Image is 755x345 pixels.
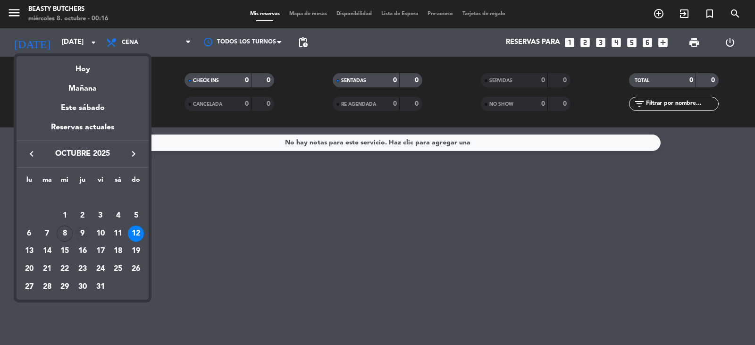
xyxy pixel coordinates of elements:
td: 30 de octubre de 2025 [74,278,92,296]
td: 20 de octubre de 2025 [20,260,38,278]
div: 23 [75,261,91,277]
div: 4 [110,208,126,224]
th: miércoles [56,175,74,189]
div: 15 [57,243,73,259]
div: 9 [75,226,91,242]
div: 21 [39,261,55,277]
div: 3 [92,208,109,224]
div: 6 [21,226,37,242]
th: jueves [74,175,92,189]
div: 30 [75,279,91,295]
th: lunes [20,175,38,189]
div: 26 [128,261,144,277]
td: 2 de octubre de 2025 [74,207,92,225]
div: Este sábado [17,95,149,121]
div: 5 [128,208,144,224]
td: 11 de octubre de 2025 [109,225,127,243]
div: 31 [92,279,109,295]
div: 29 [57,279,73,295]
div: 25 [110,261,126,277]
td: 14 de octubre de 2025 [38,242,56,260]
td: 19 de octubre de 2025 [127,242,145,260]
td: 28 de octubre de 2025 [38,278,56,296]
div: Hoy [17,56,149,76]
th: sábado [109,175,127,189]
td: 27 de octubre de 2025 [20,278,38,296]
button: keyboard_arrow_left [23,148,40,160]
div: 13 [21,243,37,259]
th: domingo [127,175,145,189]
i: keyboard_arrow_right [128,148,139,160]
td: 25 de octubre de 2025 [109,260,127,278]
div: 8 [57,226,73,242]
div: Mañana [17,76,149,95]
div: 1 [57,208,73,224]
td: 18 de octubre de 2025 [109,242,127,260]
span: octubre 2025 [40,148,125,160]
button: keyboard_arrow_right [125,148,142,160]
td: 15 de octubre de 2025 [56,242,74,260]
td: 9 de octubre de 2025 [74,225,92,243]
div: 7 [39,226,55,242]
div: 28 [39,279,55,295]
td: 17 de octubre de 2025 [92,242,109,260]
th: viernes [92,175,109,189]
td: 10 de octubre de 2025 [92,225,109,243]
td: 3 de octubre de 2025 [92,207,109,225]
td: 8 de octubre de 2025 [56,225,74,243]
div: Reservas actuales [17,121,149,141]
td: 22 de octubre de 2025 [56,260,74,278]
div: 16 [75,243,91,259]
div: 12 [128,226,144,242]
td: 21 de octubre de 2025 [38,260,56,278]
td: 6 de octubre de 2025 [20,225,38,243]
td: 29 de octubre de 2025 [56,278,74,296]
div: 10 [92,226,109,242]
td: 16 de octubre de 2025 [74,242,92,260]
div: 11 [110,226,126,242]
td: 12 de octubre de 2025 [127,225,145,243]
div: 17 [92,243,109,259]
div: 19 [128,243,144,259]
td: 1 de octubre de 2025 [56,207,74,225]
div: 20 [21,261,37,277]
div: 2 [75,208,91,224]
td: 7 de octubre de 2025 [38,225,56,243]
div: 27 [21,279,37,295]
i: keyboard_arrow_left [26,148,37,160]
td: OCT. [20,189,145,207]
td: 26 de octubre de 2025 [127,260,145,278]
td: 31 de octubre de 2025 [92,278,109,296]
div: 22 [57,261,73,277]
td: 24 de octubre de 2025 [92,260,109,278]
td: 23 de octubre de 2025 [74,260,92,278]
th: martes [38,175,56,189]
div: 24 [92,261,109,277]
td: 4 de octubre de 2025 [109,207,127,225]
div: 14 [39,243,55,259]
td: 5 de octubre de 2025 [127,207,145,225]
td: 13 de octubre de 2025 [20,242,38,260]
div: 18 [110,243,126,259]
